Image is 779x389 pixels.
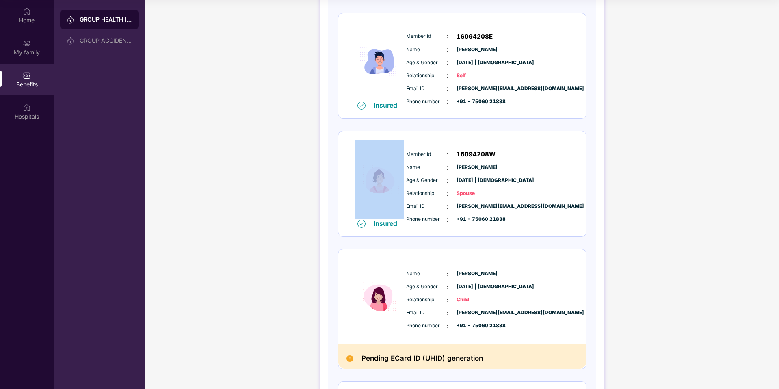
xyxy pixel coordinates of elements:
div: GROUP ACCIDENTAL INSURANCE [80,37,132,44]
img: svg+xml;base64,PHN2ZyB3aWR0aD0iMjAiIGhlaWdodD0iMjAiIHZpZXdCb3g9IjAgMCAyMCAyMCIgZmlsbD0ibm9uZSIgeG... [67,16,75,24]
span: Member Id [406,32,447,40]
span: : [447,322,448,331]
img: Pending [346,355,353,362]
span: : [447,296,448,305]
span: +91 - 75060 21838 [457,98,497,106]
span: Email ID [406,309,447,317]
span: Age & Gender [406,177,447,184]
div: Insured [374,219,402,227]
img: icon [355,22,404,101]
span: : [447,309,448,318]
span: [DATE] | [DEMOGRAPHIC_DATA] [457,59,497,67]
span: Relationship [406,190,447,197]
span: [PERSON_NAME][EMAIL_ADDRESS][DOMAIN_NAME] [457,85,497,93]
span: : [447,202,448,211]
span: : [447,215,448,224]
img: svg+xml;base64,PHN2ZyB3aWR0aD0iMjAiIGhlaWdodD0iMjAiIHZpZXdCb3g9IjAgMCAyMCAyMCIgZmlsbD0ibm9uZSIgeG... [23,39,31,48]
span: Relationship [406,296,447,304]
span: Name [406,270,447,278]
span: +91 - 75060 21838 [457,216,497,223]
span: : [447,84,448,93]
img: icon [355,140,404,219]
img: svg+xml;base64,PHN2ZyBpZD0iSG9zcGl0YWxzIiB4bWxucz0iaHR0cDovL3d3dy53My5vcmcvMjAwMC9zdmciIHdpZHRoPS... [23,104,31,112]
span: [PERSON_NAME] [457,270,497,278]
span: [PERSON_NAME][EMAIL_ADDRESS][DOMAIN_NAME] [457,203,497,210]
h2: Pending ECard ID (UHID) generation [361,352,483,364]
img: svg+xml;base64,PHN2ZyB4bWxucz0iaHR0cDovL3d3dy53My5vcmcvMjAwMC9zdmciIHdpZHRoPSIxNiIgaGVpZ2h0PSIxNi... [357,220,366,228]
span: [PERSON_NAME] [457,164,497,171]
span: Name [406,164,447,171]
span: Phone number [406,98,447,106]
span: +91 - 75060 21838 [457,322,497,330]
span: 16094208E [457,32,493,41]
span: Email ID [406,85,447,93]
span: Age & Gender [406,283,447,291]
span: Age & Gender [406,59,447,67]
span: [PERSON_NAME][EMAIL_ADDRESS][DOMAIN_NAME] [457,309,497,317]
span: Phone number [406,322,447,330]
span: Self [457,72,497,80]
span: Relationship [406,72,447,80]
span: : [447,97,448,106]
span: Name [406,46,447,54]
span: : [447,163,448,172]
span: : [447,189,448,198]
span: 16094208W [457,149,496,159]
span: Email ID [406,203,447,210]
span: : [447,150,448,159]
img: svg+xml;base64,PHN2ZyB4bWxucz0iaHR0cDovL3d3dy53My5vcmcvMjAwMC9zdmciIHdpZHRoPSIxNiIgaGVpZ2h0PSIxNi... [357,102,366,110]
img: svg+xml;base64,PHN2ZyBpZD0iQmVuZWZpdHMiIHhtbG5zPSJodHRwOi8vd3d3LnczLm9yZy8yMDAwL3N2ZyIgd2lkdGg9Ij... [23,71,31,80]
span: : [447,32,448,41]
span: : [447,45,448,54]
div: Insured [374,101,402,109]
span: : [447,176,448,185]
span: Child [457,296,497,304]
span: : [447,270,448,279]
span: [PERSON_NAME] [457,46,497,54]
span: : [447,58,448,67]
span: [DATE] | [DEMOGRAPHIC_DATA] [457,177,497,184]
img: svg+xml;base64,PHN2ZyBpZD0iSG9tZSIgeG1sbnM9Imh0dHA6Ly93d3cudzMub3JnLzIwMDAvc3ZnIiB3aWR0aD0iMjAiIG... [23,7,31,15]
span: Spouse [457,190,497,197]
span: Phone number [406,216,447,223]
span: Member Id [406,151,447,158]
img: svg+xml;base64,PHN2ZyB3aWR0aD0iMjAiIGhlaWdodD0iMjAiIHZpZXdCb3g9IjAgMCAyMCAyMCIgZmlsbD0ibm9uZSIgeG... [67,37,75,45]
span: : [447,71,448,80]
img: icon [355,257,404,337]
span: : [447,283,448,292]
div: GROUP HEALTH INSURANCE [80,15,132,24]
span: [DATE] | [DEMOGRAPHIC_DATA] [457,283,497,291]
